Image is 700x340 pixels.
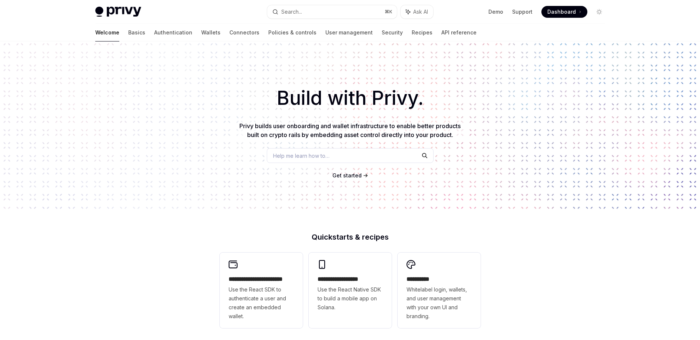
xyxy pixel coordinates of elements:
[407,285,472,321] span: Whitelabel login, wallets, and user management with your own UI and branding.
[229,24,259,41] a: Connectors
[325,24,373,41] a: User management
[385,9,392,15] span: ⌘ K
[273,152,329,160] span: Help me learn how to…
[95,7,141,17] img: light logo
[154,24,192,41] a: Authentication
[398,253,481,328] a: **** *****Whitelabel login, wallets, and user management with your own UI and branding.
[281,7,302,16] div: Search...
[318,285,383,312] span: Use the React Native SDK to build a mobile app on Solana.
[547,8,576,16] span: Dashboard
[267,5,397,19] button: Search...⌘K
[413,8,428,16] span: Ask AI
[401,5,433,19] button: Ask AI
[95,24,119,41] a: Welcome
[239,122,461,139] span: Privy builds user onboarding and wallet infrastructure to enable better products built on crypto ...
[229,285,294,321] span: Use the React SDK to authenticate a user and create an embedded wallet.
[332,172,362,179] a: Get started
[201,24,220,41] a: Wallets
[12,84,688,113] h1: Build with Privy.
[488,8,503,16] a: Demo
[512,8,533,16] a: Support
[220,233,481,241] h2: Quickstarts & recipes
[128,24,145,41] a: Basics
[382,24,403,41] a: Security
[309,253,392,328] a: **** **** **** ***Use the React Native SDK to build a mobile app on Solana.
[441,24,477,41] a: API reference
[593,6,605,18] button: Toggle dark mode
[412,24,432,41] a: Recipes
[268,24,316,41] a: Policies & controls
[541,6,587,18] a: Dashboard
